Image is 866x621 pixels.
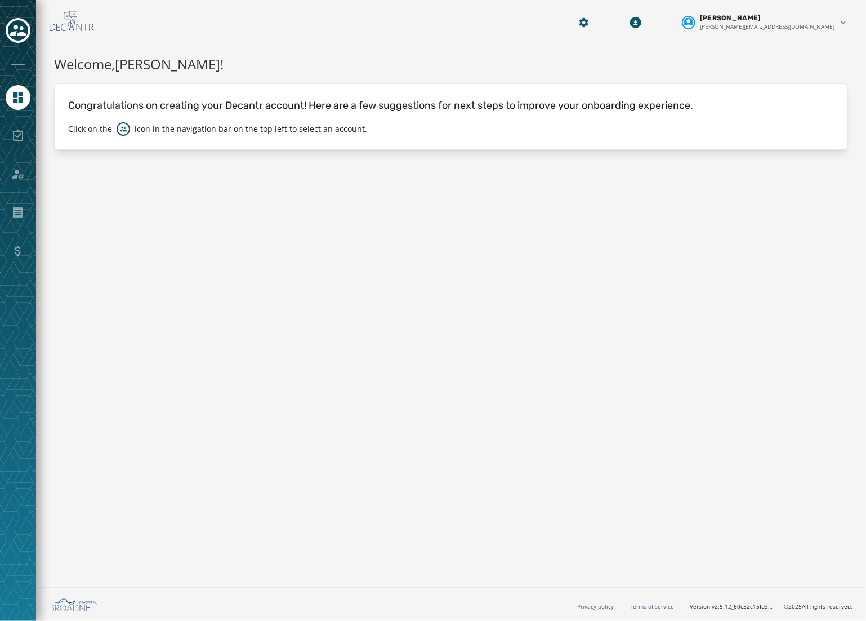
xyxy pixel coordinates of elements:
[574,12,594,33] button: Manage global settings
[630,602,674,610] a: Terms of service
[690,602,775,611] span: Version
[626,12,646,33] button: Download Menu
[68,97,834,113] p: Congratulations on creating your Decantr account! Here are a few suggestions for next steps to im...
[700,23,834,31] span: [PERSON_NAME][EMAIL_ADDRESS][DOMAIN_NAME]
[577,602,614,610] a: Privacy policy
[677,9,852,36] button: User settings
[784,602,852,610] span: © 2025 All rights reserved.
[712,602,775,611] span: v2.5.12_60c32c15fd37978ea97d18c88c1d5e69e1bdb78b
[54,54,848,74] h1: Welcome, [PERSON_NAME] !
[135,123,367,135] p: icon in the navigation bar on the top left to select an account.
[68,123,112,135] p: Click on the
[700,14,761,23] span: [PERSON_NAME]
[6,85,30,110] a: Navigate to Home
[6,18,30,43] button: Toggle account select drawer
